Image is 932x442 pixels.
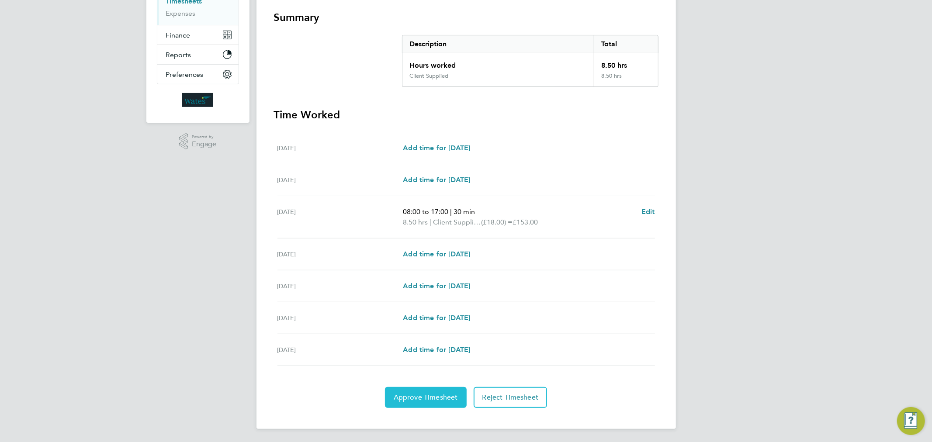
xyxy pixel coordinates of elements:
[157,25,239,45] button: Finance
[403,218,428,226] span: 8.50 hrs
[481,218,513,226] span: (£18.00) =
[403,144,470,152] span: Add time for [DATE]
[394,393,458,402] span: Approve Timesheet
[277,175,403,185] div: [DATE]
[403,143,470,153] a: Add time for [DATE]
[403,176,470,184] span: Add time for [DATE]
[277,143,403,153] div: [DATE]
[402,53,594,73] div: Hours worked
[430,218,431,226] span: |
[192,141,216,148] span: Engage
[402,35,658,87] div: Summary
[403,345,470,354] span: Add time for [DATE]
[403,345,470,355] a: Add time for [DATE]
[433,217,481,228] span: Client Supplied
[157,45,239,64] button: Reports
[192,133,216,141] span: Powered by
[403,249,470,259] a: Add time for [DATE]
[402,35,594,53] div: Description
[277,207,403,228] div: [DATE]
[274,10,658,408] section: Timesheet
[403,281,470,291] a: Add time for [DATE]
[166,31,191,39] span: Finance
[482,393,539,402] span: Reject Timesheet
[274,108,658,122] h3: Time Worked
[166,70,204,79] span: Preferences
[403,282,470,290] span: Add time for [DATE]
[454,207,475,216] span: 30 min
[157,93,239,107] a: Go to home page
[403,313,470,323] a: Add time for [DATE]
[166,51,191,59] span: Reports
[450,207,452,216] span: |
[277,249,403,259] div: [DATE]
[277,313,403,323] div: [DATE]
[403,314,470,322] span: Add time for [DATE]
[594,35,658,53] div: Total
[277,345,403,355] div: [DATE]
[403,250,470,258] span: Add time for [DATE]
[594,73,658,86] div: 8.50 hrs
[641,207,655,216] span: Edit
[403,175,470,185] a: Add time for [DATE]
[897,407,925,435] button: Engage Resource Center
[594,53,658,73] div: 8.50 hrs
[641,207,655,217] a: Edit
[474,387,547,408] button: Reject Timesheet
[513,218,538,226] span: £153.00
[403,207,448,216] span: 08:00 to 17:00
[157,65,239,84] button: Preferences
[409,73,448,79] div: Client Supplied
[182,93,214,107] img: wates-logo-retina.png
[385,387,467,408] button: Approve Timesheet
[277,281,403,291] div: [DATE]
[166,9,196,17] a: Expenses
[179,133,216,150] a: Powered byEngage
[274,10,658,24] h3: Summary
